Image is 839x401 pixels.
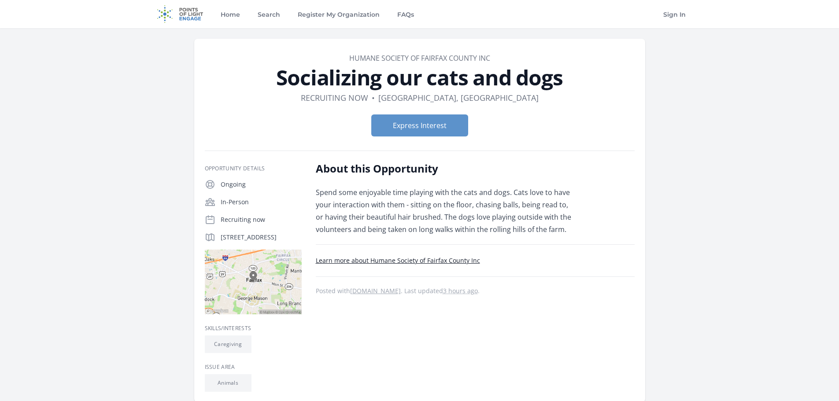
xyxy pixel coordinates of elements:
[221,198,302,206] p: In-Person
[371,114,468,136] button: Express Interest
[221,215,302,224] p: Recruiting now
[205,364,302,371] h3: Issue area
[205,67,635,88] h1: Socializing our cats and dogs
[205,325,302,332] h3: Skills/Interests
[205,165,302,172] h3: Opportunity Details
[378,92,539,104] dd: [GEOGRAPHIC_DATA], [GEOGRAPHIC_DATA]
[316,186,573,235] p: Spend some enjoyable time playing with the cats and dogs. Cats love to have your interaction with...
[316,256,480,265] a: Learn more about Humane Society of Fairfax County Inc
[316,162,573,176] h2: About this Opportunity
[301,92,368,104] dd: Recruiting now
[372,92,375,104] div: •
[205,335,251,353] li: Caregiving
[443,287,478,295] abbr: Thu, Sep 11, 2025 11:25 AM
[205,250,302,314] img: Map
[221,180,302,189] p: Ongoing
[221,233,302,242] p: [STREET_ADDRESS]
[350,287,401,295] a: [DOMAIN_NAME]
[349,53,490,63] a: Humane Society of Fairfax County Inc
[205,374,251,392] li: Animals
[316,287,635,294] p: Posted with . Last updated .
